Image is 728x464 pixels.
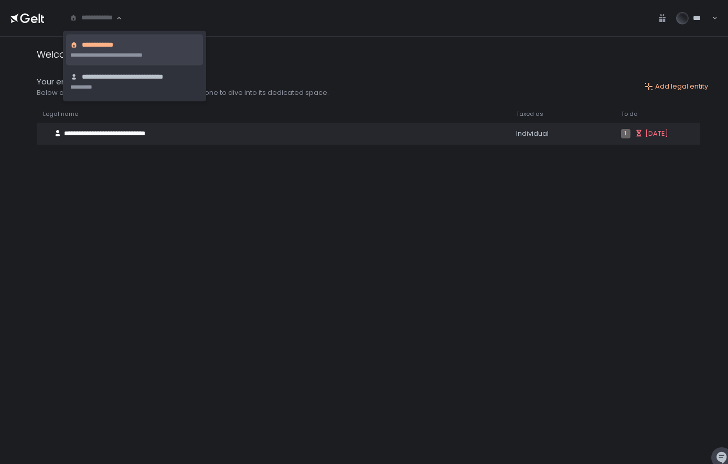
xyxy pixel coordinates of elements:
div: Welcome to [PERSON_NAME] [37,47,169,61]
span: Legal name [43,110,78,118]
button: Add legal entity [645,82,708,91]
div: Search for option [63,7,122,29]
div: Individual [516,129,608,138]
input: Search for option [70,13,115,23]
div: Below are the entities you have access to. Select one to dive into its dedicated space. [37,88,329,98]
span: [DATE] [645,129,668,138]
div: Your entities [37,76,329,88]
span: To do [621,110,637,118]
span: 1 [621,129,630,138]
span: Taxed as [516,110,543,118]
